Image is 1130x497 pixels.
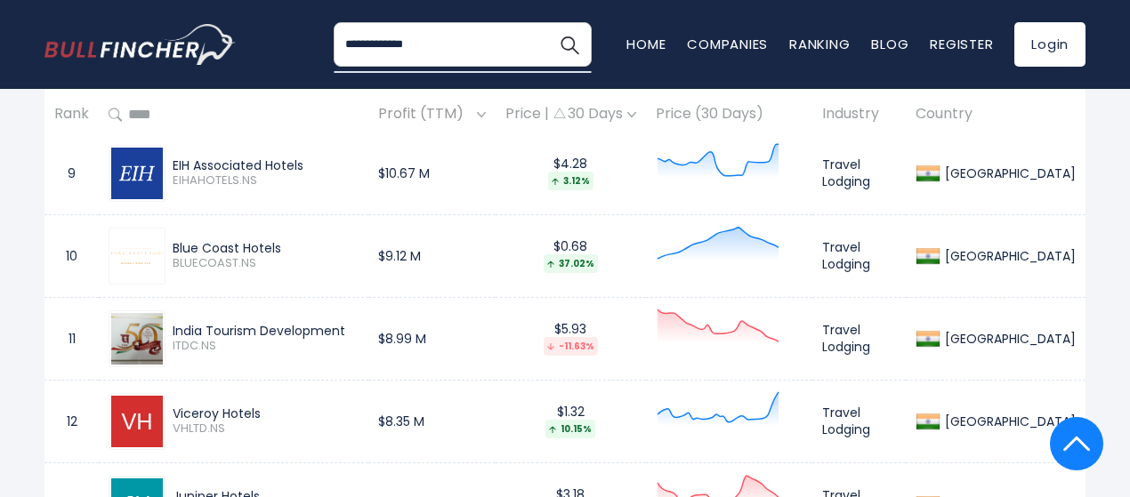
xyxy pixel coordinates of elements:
td: Travel Lodging [812,132,906,214]
div: [GEOGRAPHIC_DATA] [940,331,1076,347]
a: Login [1014,22,1086,67]
img: EIHAHOTELS.NS.png [111,148,163,199]
span: BLUECOAST.NS [173,256,359,271]
div: Price | 30 Days [505,106,636,124]
a: Home [626,35,666,53]
a: Companies [687,35,768,53]
a: Ranking [789,35,850,53]
td: Travel Lodging [812,380,906,462]
img: ITDC.NS.png [111,313,163,365]
a: Register [930,35,993,53]
th: Country [906,89,1086,141]
div: Viceroy Hotels [173,405,359,421]
span: VHLTD.NS [173,421,359,437]
td: Travel Lodging [812,297,906,380]
td: 10 [44,214,99,297]
div: 10.15% [545,420,595,438]
td: Travel Lodging [812,214,906,297]
div: $5.93 [505,321,636,356]
td: 11 [44,297,99,380]
td: $8.99 M [368,297,496,380]
div: -11.63% [544,337,598,356]
th: Price (30 Days) [646,89,812,141]
div: India Tourism Development [173,323,359,339]
th: Industry [812,89,906,141]
img: BLUECOAST.NS.png [111,248,163,264]
div: 3.12% [548,172,593,190]
button: Search [547,22,592,67]
td: $8.35 M [368,380,496,462]
a: Go to homepage [44,24,236,65]
span: ITDC.NS [173,339,359,354]
div: [GEOGRAPHIC_DATA] [940,413,1076,429]
td: $9.12 M [368,214,496,297]
span: EIHAHOTELS.NS [173,173,359,188]
div: $1.32 [505,404,636,438]
div: 37.02% [544,254,598,273]
div: [GEOGRAPHIC_DATA] [940,248,1076,264]
div: $0.68 [505,238,636,273]
a: Blog [871,35,908,53]
span: Profit (TTM) [378,101,472,129]
div: Blue Coast Hotels [173,240,359,256]
td: $10.67 M [368,132,496,214]
td: 12 [44,380,99,462]
img: bullfincher logo [44,24,236,65]
div: EIH Associated Hotels [173,157,359,173]
th: Rank [44,89,99,141]
div: [GEOGRAPHIC_DATA] [940,165,1076,181]
td: 9 [44,132,99,214]
div: $4.28 [505,156,636,190]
